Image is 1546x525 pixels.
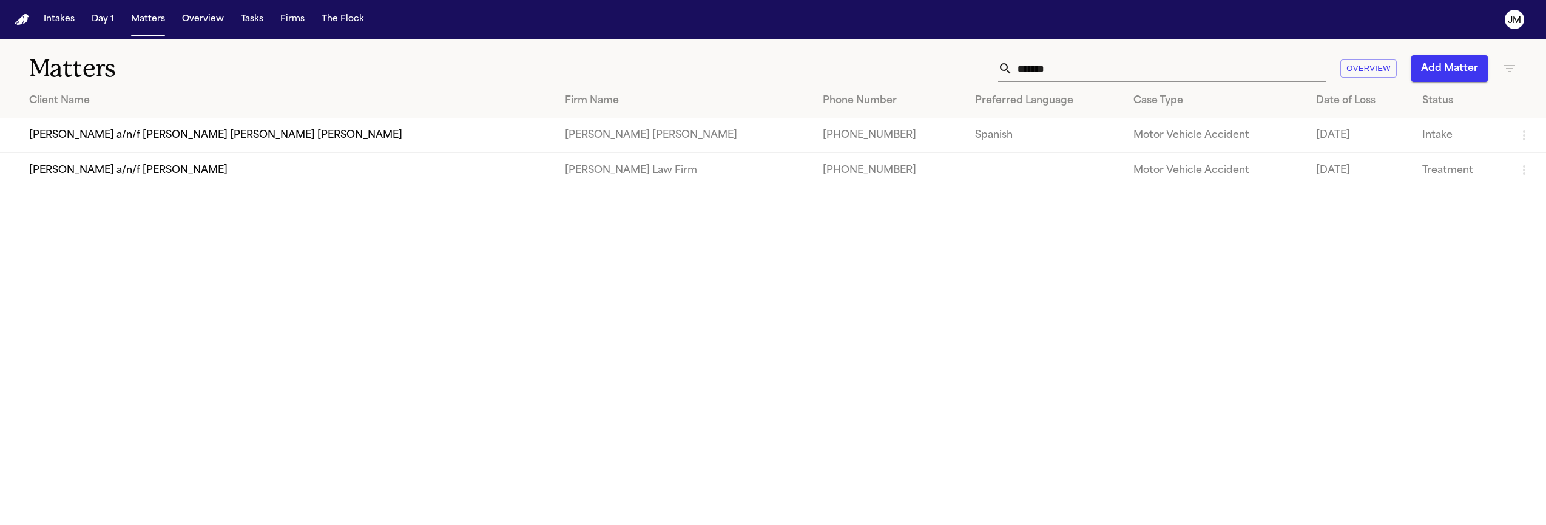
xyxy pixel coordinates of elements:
[823,93,956,108] div: Phone Number
[15,14,29,25] img: Finch Logo
[317,8,369,30] button: The Flock
[813,118,965,153] td: [PHONE_NUMBER]
[555,118,814,153] td: [PERSON_NAME] [PERSON_NAME]
[1306,153,1413,188] td: [DATE]
[1316,93,1403,108] div: Date of Loss
[1124,118,1306,153] td: Motor Vehicle Accident
[177,8,229,30] button: Overview
[1413,118,1507,153] td: Intake
[29,53,479,84] h1: Matters
[236,8,268,30] button: Tasks
[565,93,804,108] div: Firm Name
[1413,153,1507,188] td: Treatment
[87,8,119,30] button: Day 1
[1133,93,1296,108] div: Case Type
[1340,59,1397,78] button: Overview
[1124,153,1306,188] td: Motor Vehicle Accident
[1422,93,1497,108] div: Status
[126,8,170,30] button: Matters
[39,8,79,30] button: Intakes
[1411,55,1488,82] button: Add Matter
[965,118,1124,153] td: Spanish
[813,153,965,188] td: [PHONE_NUMBER]
[15,14,29,25] a: Home
[975,93,1114,108] div: Preferred Language
[29,93,545,108] div: Client Name
[275,8,309,30] button: Firms
[1306,118,1413,153] td: [DATE]
[555,153,814,188] td: [PERSON_NAME] Law Firm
